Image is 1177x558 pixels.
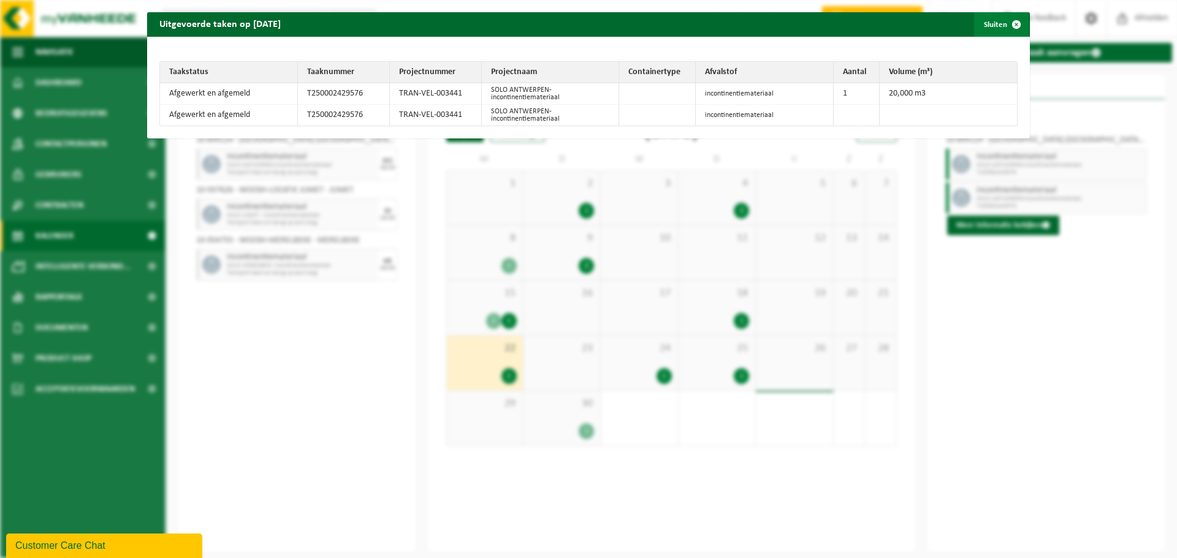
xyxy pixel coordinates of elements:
th: Taakstatus [160,62,298,83]
td: TRAN-VEL-003441 [390,83,482,105]
td: 20,000 m3 [880,83,1018,105]
td: incontinentiemateriaal [696,105,834,126]
td: incontinentiemateriaal [696,83,834,105]
td: 1 [834,83,880,105]
th: Taaknummer [298,62,390,83]
td: T250002429576 [298,83,390,105]
td: T250002429576 [298,105,390,126]
td: SOLO ANTWERPEN-incontinentiemateriaal [482,83,620,105]
button: Sluiten [974,12,1029,37]
th: Projectnummer [390,62,482,83]
td: Afgewerkt en afgemeld [160,83,298,105]
th: Projectnaam [482,62,620,83]
th: Containertype [619,62,696,83]
th: Aantal [834,62,880,83]
td: TRAN-VEL-003441 [390,105,482,126]
h2: Uitgevoerde taken op [DATE] [147,12,293,36]
th: Volume (m³) [880,62,1018,83]
td: SOLO ANTWERPEN-incontinentiemateriaal [482,105,620,126]
td: Afgewerkt en afgemeld [160,105,298,126]
th: Afvalstof [696,62,834,83]
iframe: chat widget [6,531,205,558]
